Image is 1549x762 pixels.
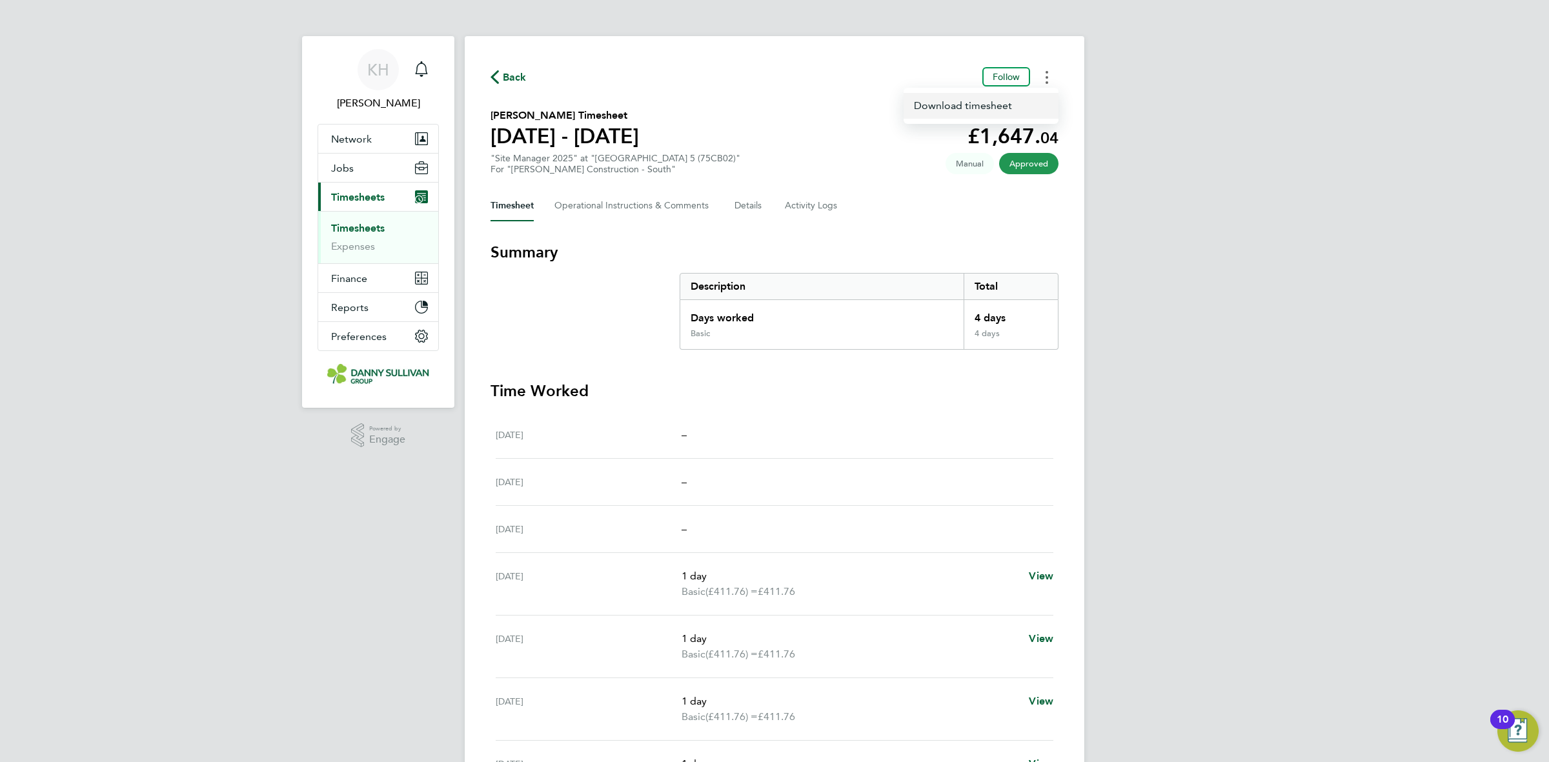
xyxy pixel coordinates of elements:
span: Powered by [369,423,405,434]
div: Summary [680,273,1058,350]
span: Engage [369,434,405,445]
span: (£411.76) = [705,585,758,597]
span: Back [503,70,527,85]
a: Timesheets [331,222,385,234]
div: [DATE] [496,631,682,662]
button: Preferences [318,322,438,350]
h3: Time Worked [491,381,1058,401]
button: Back [491,69,527,85]
nav: Main navigation [302,36,454,408]
span: View [1029,570,1053,582]
div: For "[PERSON_NAME] Construction - South" [491,164,740,175]
span: This timesheet has been approved. [999,153,1058,174]
div: Basic [691,328,710,339]
button: Network [318,125,438,153]
app-decimal: £1,647. [967,124,1058,148]
a: View [1029,568,1053,584]
span: (£411.76) = [705,710,758,723]
div: [DATE] [496,694,682,725]
a: Timesheets Menu [904,93,1058,119]
div: [DATE] [496,474,682,490]
div: 4 days [964,328,1058,349]
span: £411.76 [758,710,795,723]
div: "Site Manager 2025" at "[GEOGRAPHIC_DATA] 5 (75CB02)" [491,153,740,175]
span: Basic [682,584,705,599]
div: 10 [1497,719,1508,736]
div: Days worked [680,300,964,328]
a: Powered byEngage [351,423,406,448]
span: (£411.76) = [705,648,758,660]
div: [DATE] [496,427,682,443]
button: Follow [982,67,1030,86]
div: Description [680,274,964,299]
h1: [DATE] - [DATE] [491,123,639,149]
span: This timesheet was manually created. [946,153,994,174]
button: Timesheets [318,183,438,211]
button: Finance [318,264,438,292]
span: KH [367,61,389,78]
button: Open Resource Center, 10 new notifications [1497,710,1539,752]
span: Network [331,133,372,145]
span: Reports [331,301,369,314]
span: – [682,476,687,488]
button: Timesheets Menu [1035,67,1058,87]
button: Operational Instructions & Comments [554,190,714,221]
h3: Summary [491,242,1058,263]
img: dannysullivan-logo-retina.png [327,364,429,385]
span: £411.76 [758,585,795,597]
span: 04 [1040,128,1058,147]
span: Basic [682,709,705,725]
p: 1 day [682,568,1018,584]
div: 4 days [964,300,1058,328]
button: Activity Logs [785,190,839,221]
span: Katie Holland [318,95,439,111]
span: View [1029,632,1053,645]
button: Jobs [318,154,438,182]
span: View [1029,695,1053,707]
span: Jobs [331,162,354,174]
a: Go to home page [318,364,439,385]
span: Finance [331,272,367,285]
a: Expenses [331,240,375,252]
button: Details [734,190,764,221]
p: 1 day [682,694,1018,709]
a: View [1029,631,1053,647]
span: Follow [993,71,1020,83]
button: Timesheet [491,190,534,221]
span: Basic [682,647,705,662]
span: £411.76 [758,648,795,660]
div: [DATE] [496,568,682,599]
div: Timesheets [318,211,438,263]
button: Reports [318,293,438,321]
h2: [PERSON_NAME] Timesheet [491,108,639,123]
div: [DATE] [496,521,682,537]
span: Preferences [331,330,387,343]
a: KH[PERSON_NAME] [318,49,439,111]
span: – [682,523,687,535]
a: View [1029,694,1053,709]
div: Total [964,274,1058,299]
span: Timesheets [331,191,385,203]
span: – [682,428,687,441]
p: 1 day [682,631,1018,647]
